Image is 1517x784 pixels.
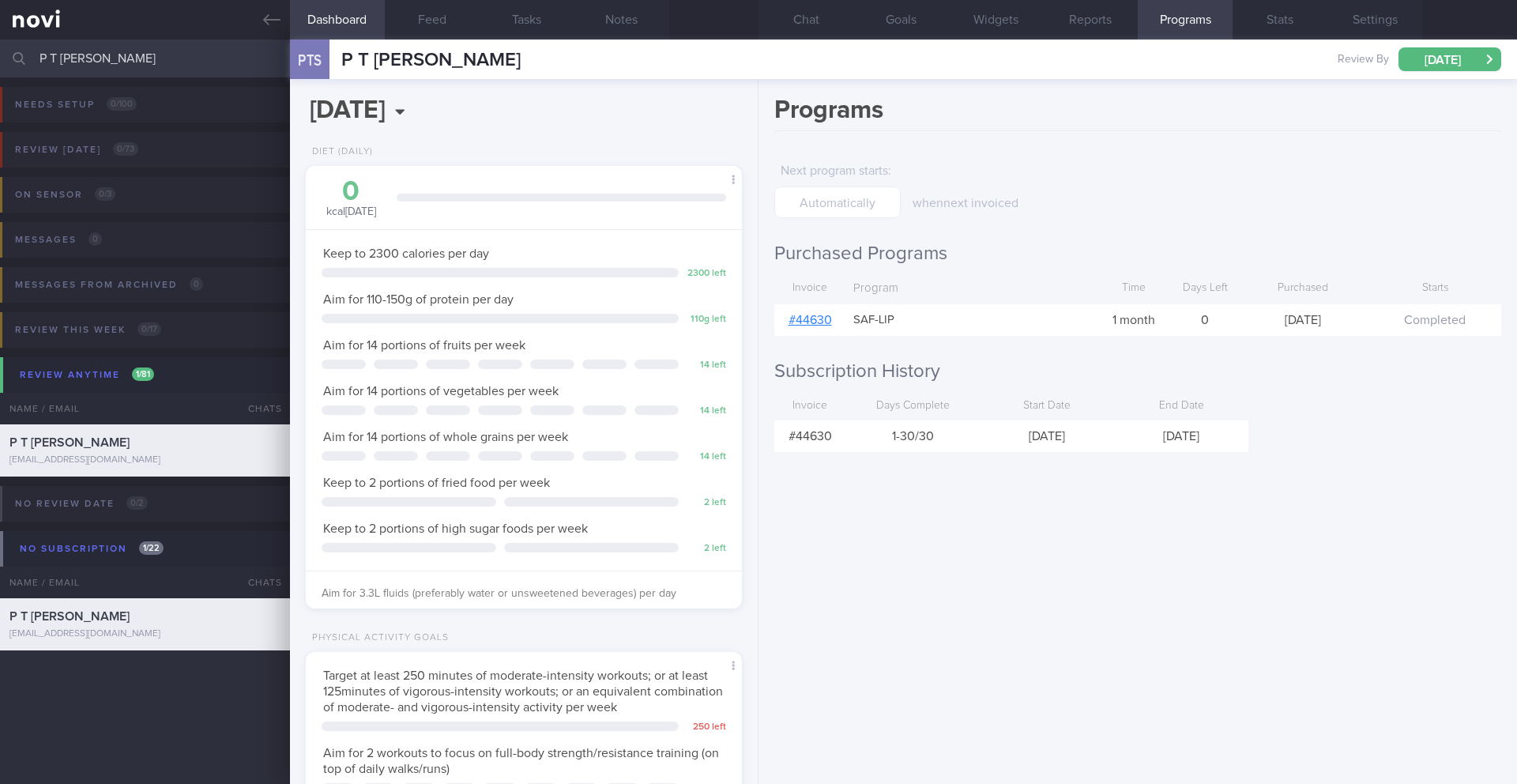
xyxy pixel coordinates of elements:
span: Keep to 2300 calories per day [323,247,489,260]
div: 1-30 / 30 [845,420,980,452]
span: SAF-LIP [853,313,894,328]
div: 1 month [1094,304,1173,336]
div: Physical Activity Goals [306,632,449,644]
div: Review [DATE] [11,139,142,160]
a: #44630 [789,314,832,326]
span: Aim for 3.3L fluids (preferably water or unsweetened beverages) per day [322,588,676,599]
span: 0 / 100 [107,97,137,111]
div: Start Date [980,391,1114,421]
div: kcal [DATE] [322,178,381,220]
div: 0 [322,178,381,205]
span: Review By [1338,53,1389,67]
span: 0 / 17 [137,322,161,336]
div: Invoice [774,391,845,421]
div: Diet (Daily) [306,146,373,158]
h2: Subscription History [774,360,1501,383]
div: [EMAIL_ADDRESS][DOMAIN_NAME] [9,628,280,640]
span: 0 / 2 [126,496,148,510]
div: Program [845,273,1094,304]
h1: Programs [774,95,1501,131]
div: 0 [1173,304,1237,336]
span: Keep to 2 portions of fried food per week [323,477,550,489]
p: when next invoiced [913,195,1169,211]
div: Review this week [11,319,165,341]
input: Automatically [774,187,901,218]
div: Starts [1369,273,1501,303]
div: 14 left [687,405,726,417]
div: # 44630 [774,420,845,452]
div: Days Complete [845,391,980,421]
div: Purchased [1237,273,1368,303]
span: 0 [88,232,102,246]
div: Review anytime [16,364,158,386]
span: 1 / 81 [132,367,154,381]
span: 0 / 73 [113,142,138,156]
span: 0 / 3 [95,187,115,201]
span: Aim for 14 portions of fruits per week [323,339,525,352]
div: 2 left [687,497,726,509]
span: Aim for 14 portions of whole grains per week [323,431,568,443]
div: Messages from Archived [11,274,207,296]
div: End Date [1114,391,1248,421]
div: On sensor [11,184,119,205]
div: 2 left [687,543,726,555]
div: [DATE] [1237,304,1368,336]
div: Time [1094,273,1173,303]
div: Invoice [774,273,845,303]
div: PTS [286,30,333,91]
div: No subscription [16,538,168,560]
div: [EMAIL_ADDRESS][DOMAIN_NAME] [9,454,280,466]
span: [DATE] [1163,430,1199,443]
span: P T [PERSON_NAME] [341,51,521,70]
div: Messages [11,229,106,251]
div: 2300 left [687,268,726,280]
span: Aim for 110-150g of protein per day [323,293,514,306]
span: Aim for 14 portions of vegetables per week [323,385,559,398]
span: Keep to 2 portions of high sugar foods per week [323,522,588,535]
div: Chats [227,393,290,424]
h2: Purchased Programs [774,242,1501,266]
label: Next program starts : [781,163,894,179]
div: Days Left [1173,273,1237,303]
span: 1 / 22 [139,541,164,555]
button: [DATE] [1398,47,1501,71]
span: 0 [190,277,203,291]
span: P T [PERSON_NAME] [9,436,130,449]
span: [DATE] [1029,430,1065,443]
div: 14 left [687,451,726,463]
span: Target at least 250 minutes of moderate-intensity workouts; or at least 125minutes of vigorous-in... [323,669,723,714]
div: 110 g left [687,314,726,326]
div: Completed [1369,304,1501,336]
span: Aim for 2 workouts to focus on full-body strength/resistance training (on top of daily walks/runs) [323,747,719,775]
div: No review date [11,493,152,514]
div: 14 left [687,360,726,371]
div: 250 left [687,722,726,733]
div: Needs setup [11,94,141,115]
div: Chats [227,567,290,598]
span: P T [PERSON_NAME] [9,610,130,623]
